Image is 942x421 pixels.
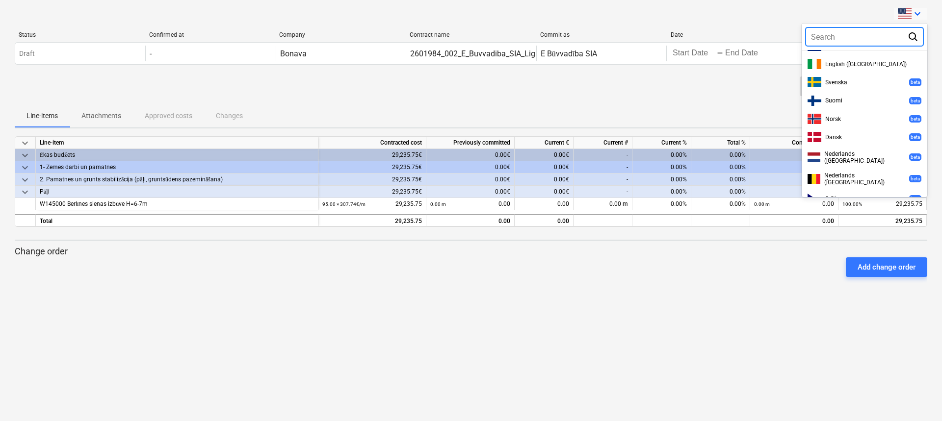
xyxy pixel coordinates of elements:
span: Norsk [825,116,841,123]
p: beta [911,196,920,202]
p: beta [911,98,920,104]
span: English ([GEOGRAPHIC_DATA]) [825,61,907,68]
p: beta [911,116,920,122]
p: beta [911,175,920,182]
p: beta [911,154,920,160]
span: Dansk [825,134,842,141]
span: Nederlands ([GEOGRAPHIC_DATA]) [824,172,909,186]
p: beta [911,79,920,85]
span: Suomi [825,97,842,104]
span: Svenska [825,79,847,86]
span: Nederlands ([GEOGRAPHIC_DATA]) [824,150,909,164]
p: beta [911,134,920,140]
span: čeština [825,195,843,202]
